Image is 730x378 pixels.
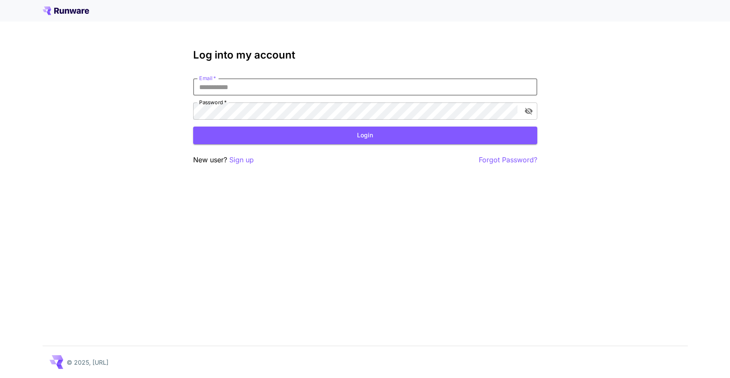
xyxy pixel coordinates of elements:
[521,103,536,119] button: toggle password visibility
[67,358,108,367] p: © 2025, [URL]
[199,74,216,82] label: Email
[479,155,537,165] button: Forgot Password?
[193,127,537,144] button: Login
[193,155,254,165] p: New user?
[229,155,254,165] button: Sign up
[199,99,227,106] label: Password
[193,49,537,61] h3: Log into my account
